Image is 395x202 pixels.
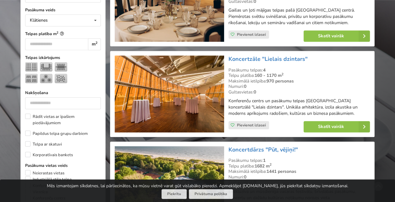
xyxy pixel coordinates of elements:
span: Pievienot izlasei [237,32,266,37]
label: Korporatīvais bankets [25,152,73,158]
button: Piekrītu [162,189,187,199]
img: Koncertzāle | Liepāja | Koncertzāle "Lielais dzintars" [115,56,224,132]
div: Telpu platība: [228,163,370,169]
sup: 2 [96,40,97,45]
a: Privātuma politika [189,189,233,199]
strong: 970 personas [266,78,294,84]
div: Klātienes [30,18,48,23]
img: Pieņemšana [55,74,67,83]
div: Pasākumu telpas: [228,67,370,73]
strong: 0 [244,83,246,89]
div: Maksimālā ietilpība: [228,169,370,174]
div: m [88,38,101,50]
div: Numuri: [228,174,370,180]
a: Skatīt vairāk [304,121,370,132]
div: Maksimālā ietilpība: [228,78,370,84]
span: Pievienot izlasei [237,123,266,128]
img: Teātris [25,62,38,72]
label: Pasākuma vietas veids [25,162,101,169]
div: Numuri: [228,84,370,89]
a: Koncertzāle "Lielais dzintars" [228,55,308,63]
p: Konferenču centrs un pasākumu telpas [GEOGRAPHIC_DATA] koncertzālē "Lielais dzintars". Unikāla ar... [228,98,370,117]
label: Pasākuma veids [25,7,101,13]
strong: 160 - 1170 m [255,72,283,78]
a: Koncertdārzs "Pūt, vējiņi!" [228,146,298,153]
sup: 2 [57,30,58,35]
strong: 1 [263,157,266,163]
img: Klase [25,74,38,83]
label: Rādīt vietas ar īpašiem piedāvājumiem [25,114,101,126]
label: Papildus telpa grupu darbiem [25,130,88,137]
strong: 0 [244,174,246,180]
sup: 2 [270,162,272,167]
a: Skatīt vairāk [304,30,370,42]
div: Pasākumu telpas: [228,158,370,163]
label: Telpas izkārtojums [25,55,101,61]
strong: 0 [254,89,256,95]
label: Telpa ar skatuvi [25,141,62,147]
div: Gultasvietas: [228,89,370,95]
img: Sapulce [55,62,67,72]
p: Gaišas un ļoti mājīgas telpas pašā [GEOGRAPHIC_DATA] centrā. Piemērotas svētku svinēšanai, privāt... [228,7,370,26]
img: Bankets [40,74,52,83]
strong: 1682 m [255,163,272,169]
img: U-Veids [40,62,52,72]
label: Nakšņošana [25,90,101,96]
label: Telpas platība m [25,31,101,37]
strong: 1441 personas [266,168,296,174]
label: Neierastas vietas [25,170,64,176]
sup: 2 [282,72,283,77]
label: Industriālā stila telpa [25,176,72,183]
div: Telpu platība: [228,73,370,78]
strong: 4 [263,67,266,73]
